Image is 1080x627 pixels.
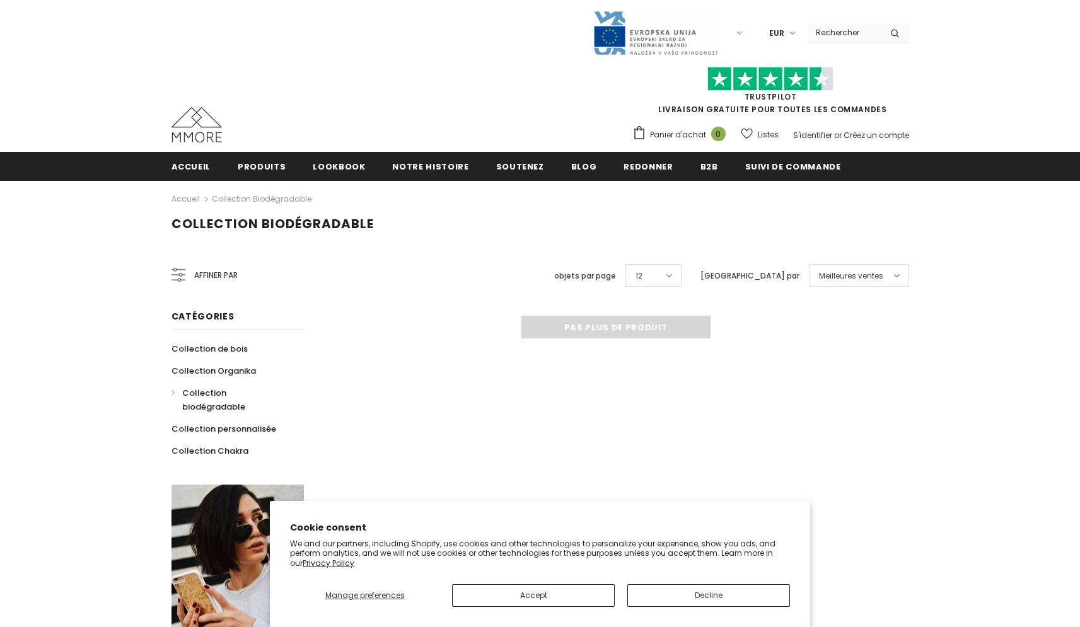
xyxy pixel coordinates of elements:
button: Decline [627,584,790,607]
a: Suivi de commande [745,152,841,180]
span: 12 [636,270,642,282]
span: Produits [238,161,286,173]
p: We and our partners, including Shopify, use cookies and other technologies to personalize your ex... [290,539,790,568]
a: Collection biodégradable [171,382,290,418]
a: Privacy Policy [303,558,354,568]
span: Redonner [624,161,673,173]
input: Search Site [808,23,881,42]
span: Notre histoire [392,161,468,173]
a: Collection Chakra [171,440,248,462]
a: Notre histoire [392,152,468,180]
a: Collection personnalisée [171,418,276,440]
span: Manage preferences [325,590,405,601]
a: Redonner [624,152,673,180]
span: Accueil [171,161,211,173]
a: Produits [238,152,286,180]
a: Collection biodégradable [212,193,311,204]
a: Collection de bois [171,338,248,360]
a: B2B [700,152,718,180]
span: 0 [711,127,726,141]
a: Javni Razpis [593,27,719,38]
a: Panier d'achat 0 [632,125,732,144]
a: soutenez [496,152,544,180]
span: Affiner par [194,268,238,282]
span: B2B [700,161,718,173]
span: Suivi de commande [745,161,841,173]
button: Manage preferences [290,584,439,607]
a: TrustPilot [745,91,797,102]
a: Blog [571,152,597,180]
span: EUR [769,27,784,40]
img: Cas MMORE [171,107,222,142]
span: Listes [758,129,779,141]
span: or [834,130,842,141]
h2: Cookie consent [290,521,790,534]
img: Faites confiance aux étoiles pilotes [707,67,833,91]
a: S'identifier [793,130,832,141]
span: Collection Organika [171,365,256,377]
span: Collection biodégradable [182,387,245,413]
span: Collection de bois [171,343,248,355]
span: Panier d'achat [650,129,706,141]
a: Lookbook [313,152,365,180]
label: objets par page [554,270,616,282]
a: Accueil [171,152,211,180]
span: Meilleures ventes [819,270,883,282]
img: Javni Razpis [593,10,719,56]
button: Accept [452,584,615,607]
span: Collection biodégradable [171,215,374,233]
span: Collection personnalisée [171,423,276,435]
a: Collection Organika [171,360,256,382]
span: Catégories [171,310,235,323]
a: Accueil [171,192,200,207]
span: Blog [571,161,597,173]
a: Créez un compte [844,130,909,141]
label: [GEOGRAPHIC_DATA] par [700,270,799,282]
span: LIVRAISON GRATUITE POUR TOUTES LES COMMANDES [632,72,909,115]
a: Listes [741,124,779,146]
span: Lookbook [313,161,365,173]
span: Collection Chakra [171,445,248,457]
span: soutenez [496,161,544,173]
